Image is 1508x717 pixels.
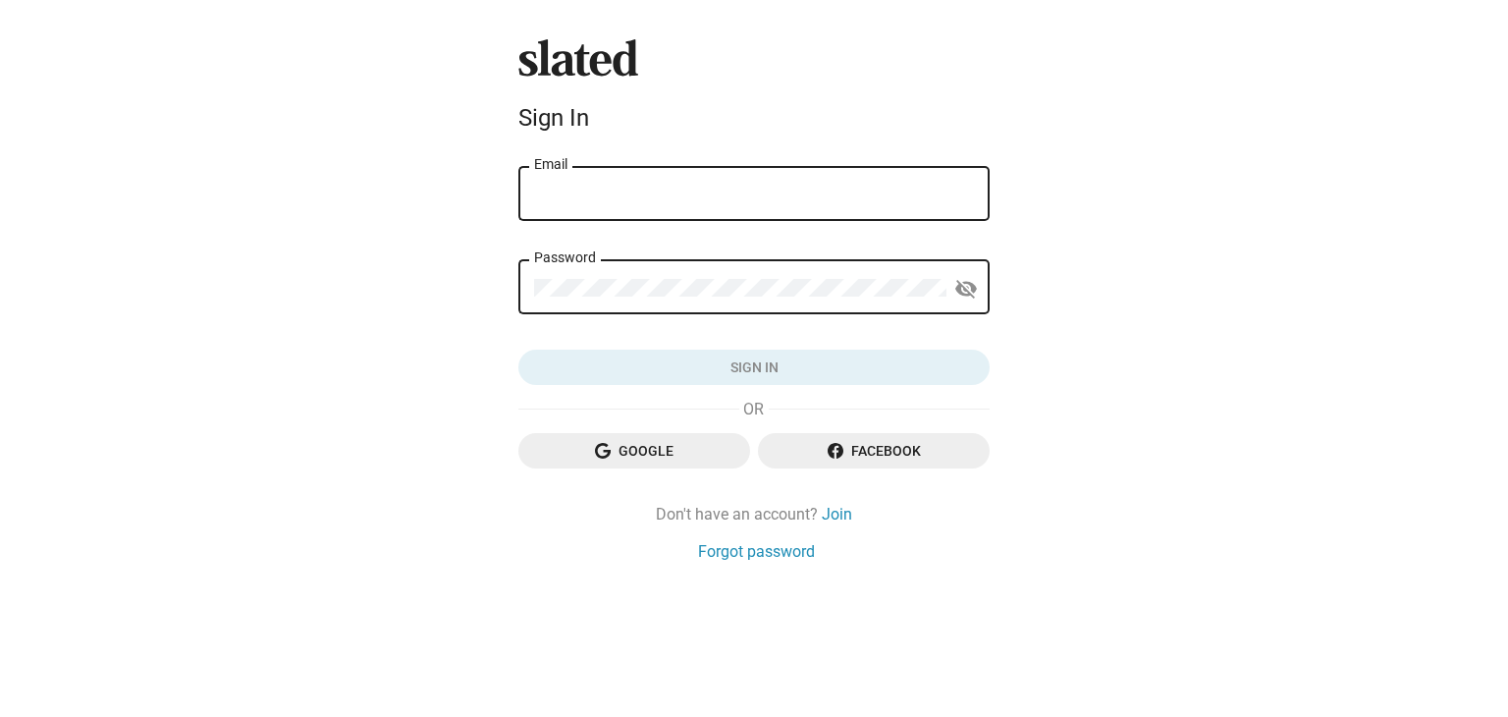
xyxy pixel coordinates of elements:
a: Join [822,504,852,524]
a: Forgot password [698,541,815,562]
button: Google [518,433,750,469]
sl-branding: Sign In [518,39,990,139]
div: Sign In [518,104,990,132]
mat-icon: visibility_off [954,274,978,304]
span: Google [534,433,734,469]
span: Facebook [774,433,974,469]
button: Show password [946,269,986,308]
button: Facebook [758,433,990,469]
div: Don't have an account? [518,504,990,524]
